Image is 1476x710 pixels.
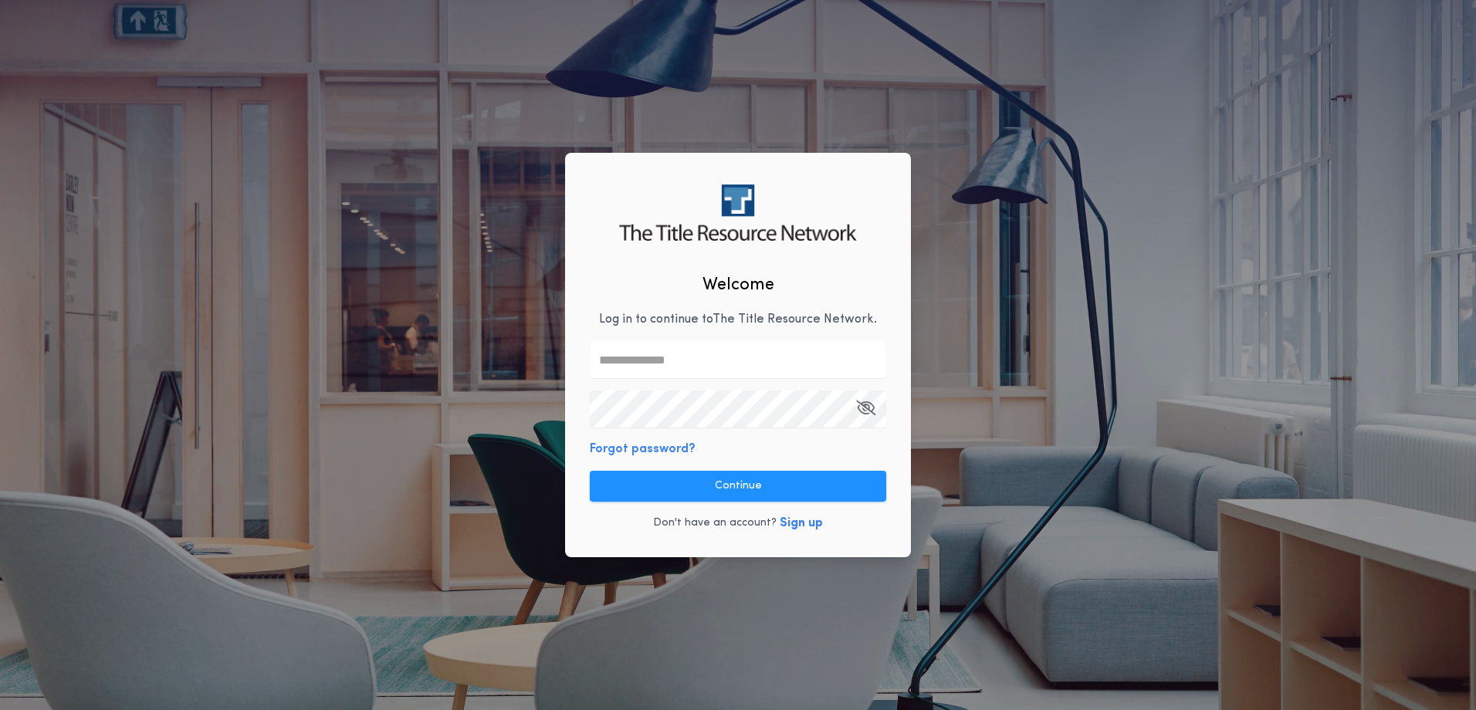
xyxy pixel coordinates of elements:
[599,310,877,329] p: Log in to continue to The Title Resource Network .
[590,390,886,428] input: Open Keeper Popup
[590,440,696,458] button: Forgot password?
[780,514,823,532] button: Sign up
[590,471,886,502] button: Continue
[856,390,875,428] button: Open Keeper Popup
[653,516,777,531] p: Don't have an account?
[619,184,856,241] img: logo
[702,272,774,298] h2: Welcome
